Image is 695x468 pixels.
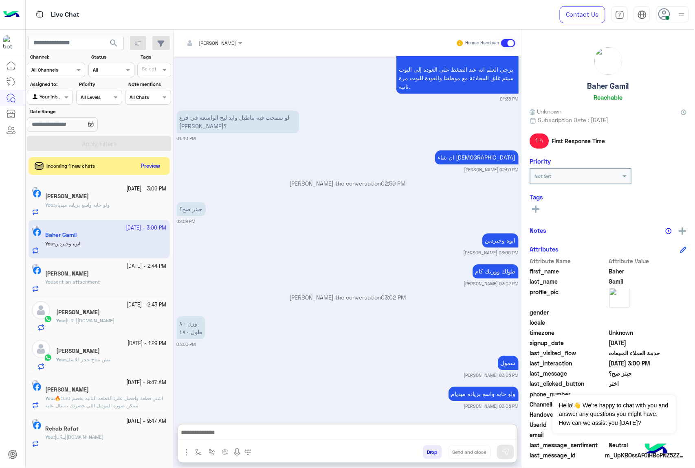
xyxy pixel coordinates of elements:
span: Incoming 1 new chats [47,162,95,170]
img: WhatsApp [44,354,52,362]
img: 713415422032625 [3,35,18,50]
small: Human Handover [465,40,499,46]
p: 21/9/2025, 3:06 PM [498,356,519,370]
span: last_message_sentiment [530,441,608,449]
img: Facebook [33,190,41,198]
span: ChannelId [530,400,608,409]
img: picture [609,288,630,308]
h6: Reachable [594,94,623,101]
h5: Rehab Rafat [45,425,79,432]
img: picture [32,380,39,387]
img: defaultAdmin.png [32,340,50,358]
span: You [56,317,64,324]
span: You [56,356,64,363]
span: timezone [530,328,608,337]
span: Hello!👋 We're happy to chat with you and answer any questions you might have. How can we assist y... [553,395,675,433]
img: picture [32,187,39,194]
h5: Refat Abdelhakem [45,270,89,277]
b: Not Set [535,173,552,179]
h5: Zyad Nasr [45,386,89,393]
img: tab [35,9,45,20]
img: send attachment [182,448,191,457]
span: HandoverOn [530,410,608,419]
span: gender [530,308,608,317]
span: profile_pic [530,288,608,306]
img: Facebook [33,422,41,430]
span: null [609,431,687,439]
span: مش متاح حجز للاسف [66,356,110,363]
button: Apply Filters [27,136,171,151]
img: create order [222,449,229,455]
span: Baher [609,267,687,276]
span: [PERSON_NAME] [199,40,236,46]
img: picture [32,419,39,426]
img: defaultAdmin.png [32,301,50,319]
span: locale [530,318,608,327]
h5: Sherif Hamdy [45,193,89,200]
small: 02:59 PM [177,218,196,225]
button: Send and close [448,445,491,459]
span: last_message [530,369,608,378]
small: 03:03 PM [177,341,196,348]
img: Logo [3,6,20,23]
span: signup_date [530,339,608,347]
img: add [679,227,686,235]
button: select flow [192,445,205,459]
span: last_name [530,277,608,286]
a: tab [611,6,628,23]
h5: Mariam Khaled [56,348,100,354]
img: Facebook [33,383,41,391]
span: First Response Time [552,137,605,145]
span: Unknown [530,107,562,116]
label: Channel: [30,53,84,61]
img: picture [32,264,39,271]
span: ولو حابه واسع بزياده ميديام [55,202,110,208]
span: You [45,395,53,401]
b: : [45,395,55,401]
span: m_UpKBOssAF0iHBoPNZ5ZZ2jUMjDbuZQSP9VeftKleYsSNfOzuyw4MlvbYBeE06n3STUcR8ycMxha30lO6EzGLaQ [605,451,687,459]
span: 2025-09-21T12:00:23.613Z [609,359,687,367]
img: send voice note [232,448,242,457]
span: search [109,38,119,48]
label: Date Range [30,108,121,115]
h5: Mohamed Gamal [56,309,100,316]
p: 21/9/2025, 1:38 PM [396,45,519,94]
img: Facebook [33,267,41,275]
button: Preview [138,160,164,172]
span: Gamil [609,277,687,286]
b: : [56,356,66,363]
h6: Tags [530,193,687,201]
small: [DATE] - 2:44 PM [127,262,167,270]
button: Drop [423,445,442,459]
label: Note mentions [128,81,170,88]
img: tab [615,10,625,20]
p: [PERSON_NAME] the conversation [177,293,519,302]
span: last_interaction [530,359,608,367]
span: 03:02 PM [381,294,406,301]
label: Priority [79,81,121,88]
span: 1 h [530,133,549,148]
p: Live Chat [51,9,79,20]
span: 2024-09-30T18:31:19.586Z [609,339,687,347]
b: : [56,317,66,324]
span: UserId [530,420,608,429]
small: [DATE] - 3:06 PM [127,185,167,193]
img: profile [677,10,687,20]
p: 21/9/2025, 2:59 PM [435,150,519,164]
img: make a call [245,449,251,456]
p: 21/9/2025, 2:59 PM [177,202,206,216]
span: first_name [530,267,608,276]
span: You [45,202,53,208]
label: Assigned to: [30,81,72,88]
p: 21/9/2025, 3:06 PM [449,387,519,401]
span: https://eagle.com.eg/products/pants-jogger-cut-saw-jo-931-w25?_pos=1&_psq=jo-931&_ss=e&_v=1.0 [66,317,114,324]
label: Status [91,53,133,61]
span: sent an attachment [53,279,100,285]
span: phone_number [530,390,608,398]
img: notes [666,228,672,234]
h6: Notes [530,227,547,234]
p: 21/9/2025, 3:00 PM [482,233,519,247]
small: [DATE] - 1:29 PM [128,340,167,348]
h5: Baher Gamil [588,81,629,91]
span: خدمة العملاء المبيعات [609,349,687,357]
